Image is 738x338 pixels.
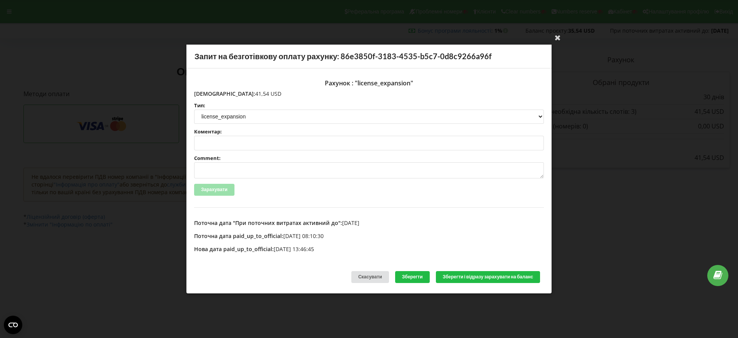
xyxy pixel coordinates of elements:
[186,45,552,68] div: Запит на безготівкову оплату рахунку: 86e3850f-3183-4535-b5c7-0d8c9266a96f
[194,103,544,108] label: Тип:
[436,271,540,283] button: Зберегти і відразу зарахувати на баланс
[194,232,544,240] p: [DATE] 08:10:30
[194,156,544,161] label: Comment:
[194,129,544,134] label: Коментар:
[4,316,22,334] button: Open CMP widget
[351,271,389,283] div: Скасувати
[194,90,544,98] p: 41,54 USD
[194,219,342,226] span: Поточна дата "При поточних витратах активний до":
[194,232,283,240] span: Поточна дата paid_up_to_official:
[194,76,544,90] div: Рахунок : "license_expansion"
[395,271,430,283] button: Зберегти
[194,245,544,253] p: [DATE] 13:46:45
[194,245,274,253] span: Нова дата paid_up_to_official:
[194,219,544,227] p: [DATE]
[194,90,255,97] span: [DEMOGRAPHIC_DATA]:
